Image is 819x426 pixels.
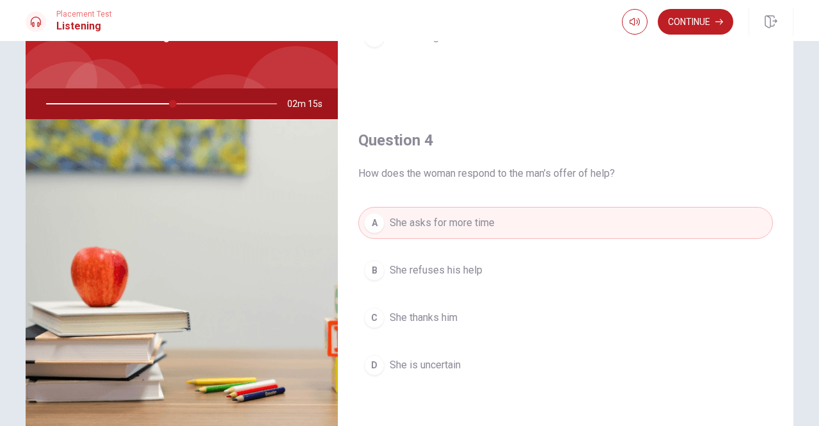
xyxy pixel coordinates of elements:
div: A [364,213,385,233]
span: She thanks him [390,310,457,325]
button: DShe is uncertain [358,349,773,381]
div: B [364,260,385,281]
span: Placement Test [56,10,112,19]
button: AShe asks for more time [358,207,773,239]
div: D [364,355,385,375]
button: BShe refuses his help [358,254,773,286]
h4: Question 4 [358,130,773,151]
span: She asks for more time [390,215,495,231]
span: She refuses his help [390,263,482,278]
span: She is uncertain [390,357,461,373]
h1: Listening [56,19,112,34]
span: How does the woman respond to the man’s offer of help? [358,166,773,181]
button: Continue [658,9,733,35]
span: 02m 15s [287,88,333,119]
button: CShe thanks him [358,302,773,334]
div: C [364,307,385,328]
